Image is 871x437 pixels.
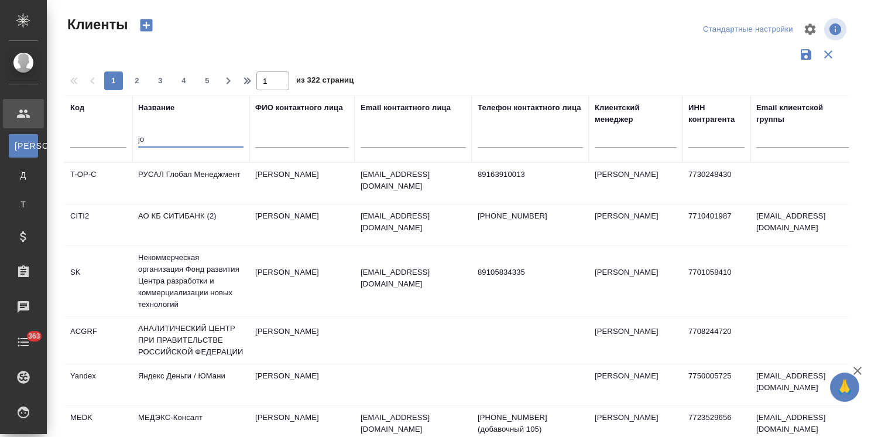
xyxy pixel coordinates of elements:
span: Т [15,199,32,210]
td: 7730248430 [683,163,750,204]
button: Сбросить фильтры [817,43,839,66]
p: [PHONE_NUMBER] (добавочный 105) [478,412,583,435]
td: [EMAIL_ADDRESS][DOMAIN_NAME] [750,204,856,245]
span: Настроить таблицу [796,15,824,43]
button: 2 [128,71,146,90]
td: Yandex [64,364,132,405]
td: [PERSON_NAME] [249,204,355,245]
td: [EMAIL_ADDRESS][DOMAIN_NAME] [750,364,856,405]
td: [PERSON_NAME] [249,364,355,405]
p: [EMAIL_ADDRESS][DOMAIN_NAME] [361,267,466,290]
div: ФИО контактного лица [255,102,343,114]
p: [PHONE_NUMBER] [478,210,583,222]
button: 🙏 [830,373,859,402]
span: Д [15,169,32,181]
p: 89163910013 [478,169,583,180]
td: ACGRF [64,320,132,361]
p: 89105834335 [478,267,583,278]
div: Email контактного лица [361,102,451,114]
button: 5 [198,71,217,90]
td: [PERSON_NAME] [249,261,355,302]
button: 4 [174,71,193,90]
div: split button [700,21,796,39]
td: 7710401987 [683,204,750,245]
div: Клиентский менеджер [595,102,677,125]
span: 4 [174,75,193,87]
a: [PERSON_NAME] [9,134,38,158]
span: Клиенты [64,15,128,34]
td: [PERSON_NAME] [589,163,683,204]
td: CITI2 [64,204,132,245]
div: Email клиентской группы [756,102,850,125]
p: [EMAIL_ADDRESS][DOMAIN_NAME] [361,210,466,234]
td: РУСАЛ Глобал Менеджмент [132,163,249,204]
span: из 322 страниц [296,73,354,90]
td: [PERSON_NAME] [589,364,683,405]
div: Телефон контактного лица [478,102,581,114]
button: Сохранить фильтры [795,43,817,66]
div: ИНН контрагента [688,102,745,125]
td: АО КБ СИТИБАНК (2) [132,204,249,245]
div: Код [70,102,84,114]
td: АНАЛИТИЧЕСКИЙ ЦЕНТР ПРИ ПРАВИТЕЛЬСТВЕ РОССИЙСКОЙ ФЕДЕРАЦИИ [132,317,249,364]
span: 🙏 [835,375,855,400]
span: 363 [21,330,47,342]
td: [PERSON_NAME] [249,320,355,361]
td: 7750005725 [683,364,750,405]
a: Т [9,193,38,216]
td: [PERSON_NAME] [589,204,683,245]
td: [PERSON_NAME] [589,261,683,302]
td: SK [64,261,132,302]
div: Название [138,102,174,114]
td: 7701058410 [683,261,750,302]
td: T-OP-C [64,163,132,204]
span: 3 [151,75,170,87]
td: [PERSON_NAME] [249,163,355,204]
button: Создать [132,15,160,35]
p: [EMAIL_ADDRESS][DOMAIN_NAME] [361,412,466,435]
button: 3 [151,71,170,90]
td: Яндекс Деньги / ЮМани [132,364,249,405]
td: [PERSON_NAME] [589,320,683,361]
a: 363 [3,327,44,357]
span: 5 [198,75,217,87]
span: 2 [128,75,146,87]
td: 7708244720 [683,320,750,361]
span: [PERSON_NAME] [15,140,32,152]
p: [EMAIL_ADDRESS][DOMAIN_NAME] [361,169,466,192]
span: Посмотреть информацию [824,18,849,40]
td: Некоммерческая организация Фонд развития Центра разработки и коммерциализации новых технологий [132,246,249,316]
a: Д [9,163,38,187]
